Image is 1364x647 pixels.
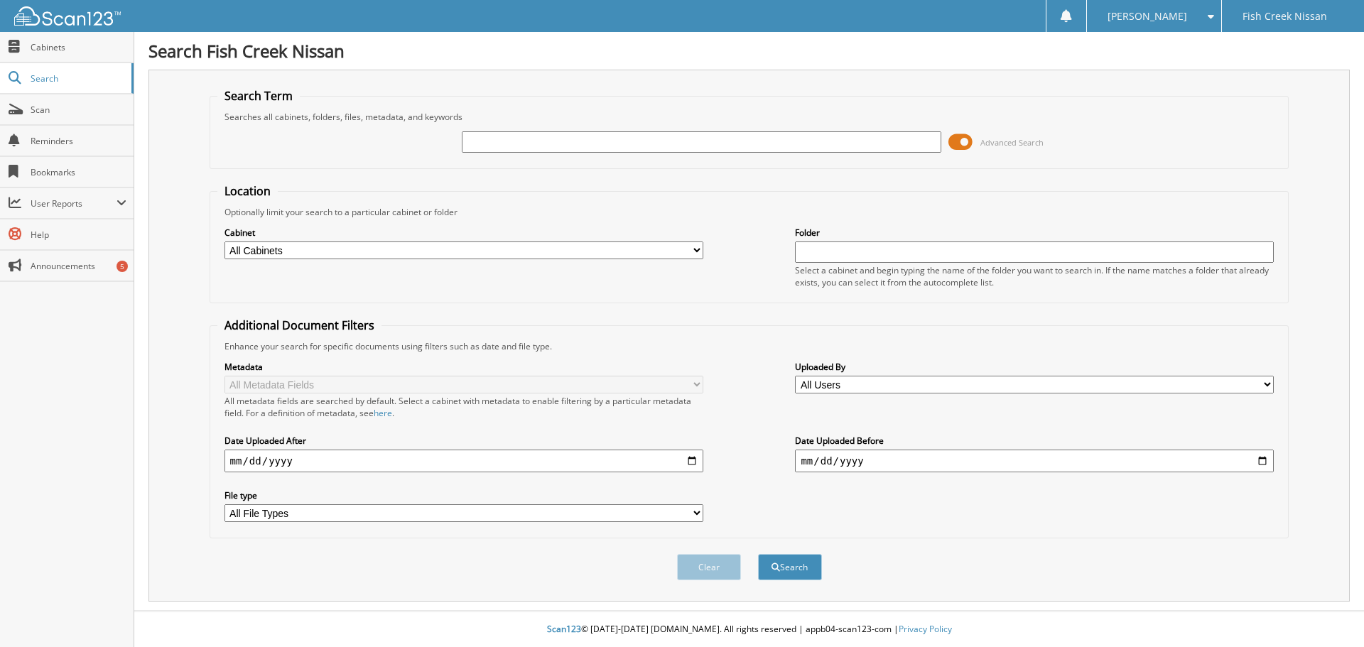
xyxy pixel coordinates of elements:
button: Search [758,554,822,580]
span: Reminders [31,135,126,147]
span: [PERSON_NAME] [1108,12,1187,21]
input: end [795,450,1274,472]
span: Scan [31,104,126,116]
div: Optionally limit your search to a particular cabinet or folder [217,206,1282,218]
input: start [224,450,703,472]
img: scan123-logo-white.svg [14,6,121,26]
span: Announcements [31,260,126,272]
span: Cabinets [31,41,126,53]
h1: Search Fish Creek Nissan [148,39,1350,62]
span: User Reports [31,197,117,210]
div: 5 [117,261,128,272]
div: All metadata fields are searched by default. Select a cabinet with metadata to enable filtering b... [224,395,703,419]
div: Enhance your search for specific documents using filters such as date and file type. [217,340,1282,352]
label: Metadata [224,361,703,373]
label: Date Uploaded Before [795,435,1274,447]
legend: Additional Document Filters [217,317,381,333]
label: File type [224,489,703,501]
label: Cabinet [224,227,703,239]
span: Bookmarks [31,166,126,178]
a: Privacy Policy [899,623,952,635]
span: Help [31,229,126,241]
span: Search [31,72,124,85]
label: Folder [795,227,1274,239]
label: Uploaded By [795,361,1274,373]
span: Advanced Search [980,137,1044,148]
button: Clear [677,554,741,580]
a: here [374,407,392,419]
div: Select a cabinet and begin typing the name of the folder you want to search in. If the name match... [795,264,1274,288]
legend: Search Term [217,88,300,104]
div: Searches all cabinets, folders, files, metadata, and keywords [217,111,1282,123]
legend: Location [217,183,278,199]
div: © [DATE]-[DATE] [DOMAIN_NAME]. All rights reserved | appb04-scan123-com | [134,612,1364,647]
label: Date Uploaded After [224,435,703,447]
span: Fish Creek Nissan [1243,12,1327,21]
span: Scan123 [547,623,581,635]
